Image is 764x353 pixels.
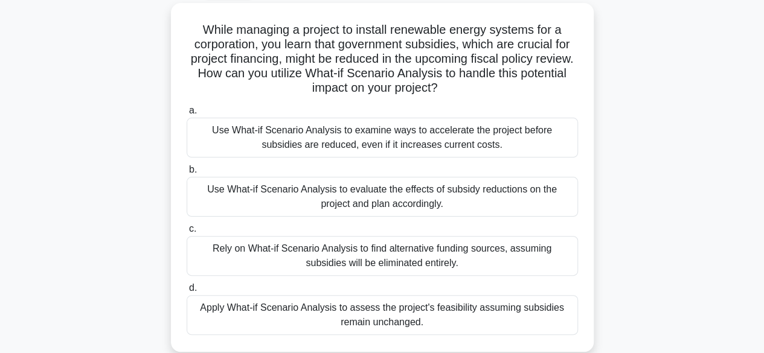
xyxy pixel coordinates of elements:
div: Apply What-if Scenario Analysis to assess the project's feasibility assuming subsidies remain unc... [187,295,578,335]
h5: While managing a project to install renewable energy systems for a corporation, you learn that go... [185,22,579,96]
span: b. [189,164,197,174]
div: Use What-if Scenario Analysis to evaluate the effects of subsidy reductions on the project and pl... [187,177,578,217]
span: a. [189,105,197,115]
div: Rely on What-if Scenario Analysis to find alternative funding sources, assuming subsidies will be... [187,236,578,276]
span: d. [189,282,197,293]
div: Use What-if Scenario Analysis to examine ways to accelerate the project before subsidies are redu... [187,118,578,157]
span: c. [189,223,196,234]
